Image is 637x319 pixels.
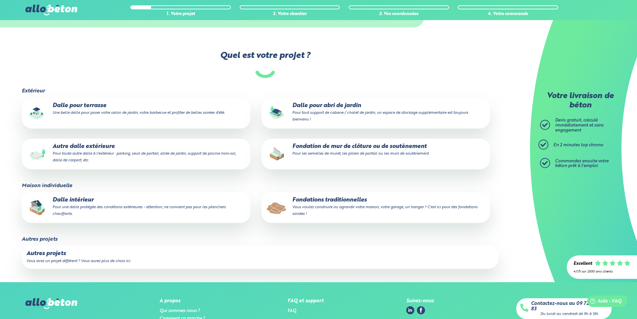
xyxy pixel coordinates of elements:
[555,159,609,168] span: Commandez ensuite votre béton prêt à l'emploi
[52,111,225,115] small: Une belle dalle pour poser votre salon de jardin, votre barbecue et profiter de belles soirées d'...
[22,183,72,189] legend: Maison individuelle
[26,197,48,218] img: final_use.values.inside_slab
[292,152,429,156] small: Pour les semelles de muret, les piliers de portail ou les murs de soutènement.
[266,197,288,218] img: final_use.values.traditional_fundations
[26,250,494,257] p: Autres projets
[266,197,485,217] p: Fondations traditionnelles
[25,5,77,15] img: allobéton
[542,92,619,110] p: Votre livraison de béton
[553,143,603,147] span: En 2 minutes top chrono
[292,111,468,122] small: Pour tout support de cabane / chalet de jardin, un espace de stockage supplémentaire est toujours...
[160,309,200,313] a: Qui sommes-nous ?
[577,293,630,312] iframe: Help widget launcher
[573,261,592,266] div: Excellent
[22,236,58,242] legend: Autres projets
[240,12,340,17] div: 2. Votre chantier
[26,197,245,217] p: Dalle intérieur
[540,312,598,316] div: Du lundi au vendredi de 9h à 18h
[349,12,449,17] div: 3. Vos coordonnées
[458,12,558,17] div: 4. Votre commande
[531,301,608,312] a: Contactez-nous au 09 72 55 12 83
[406,298,434,304] div: Suivez-nous
[21,51,509,78] label: Quel est votre projet ?
[266,102,288,124] img: final_use.values.garden_shed
[555,118,604,132] span: Devis gratuit, calculé immédiatement et sans engagement
[52,152,236,162] small: Pour toute autre dalle à l'extérieur : parking, seuil de portail, allée de jardin, support de pis...
[266,102,485,123] p: Dalle pour abri de jardin
[52,205,226,216] small: Pour une dalle protégée des conditions extérieures - attention, ne convient pas pour les plancher...
[160,298,205,304] div: A propos
[26,143,245,164] p: Autre dalle extérieure
[573,270,630,273] div: 4.7/5 sur 2300 avis clients
[26,102,48,124] img: final_use.values.terrace
[266,143,288,165] img: final_use.values.closing_wall_fundation
[266,143,485,157] p: Fondation de mur de clôture ou de soutènement
[288,298,324,304] div: FAQ et support
[130,12,231,17] div: 1. Votre projet
[292,205,477,216] small: Vous voulez construire ou agrandir votre maison, votre garage, un hangar ? C'est ici pour des fon...
[22,88,45,94] legend: Extérieur
[288,309,296,313] a: FAQ
[26,143,48,165] img: final_use.values.outside_slab
[26,259,131,263] small: Vous avez un projet différent ? Vous aurez plus de choix ici.
[25,298,77,309] img: allobéton
[26,102,245,116] p: Dalle pour terrasse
